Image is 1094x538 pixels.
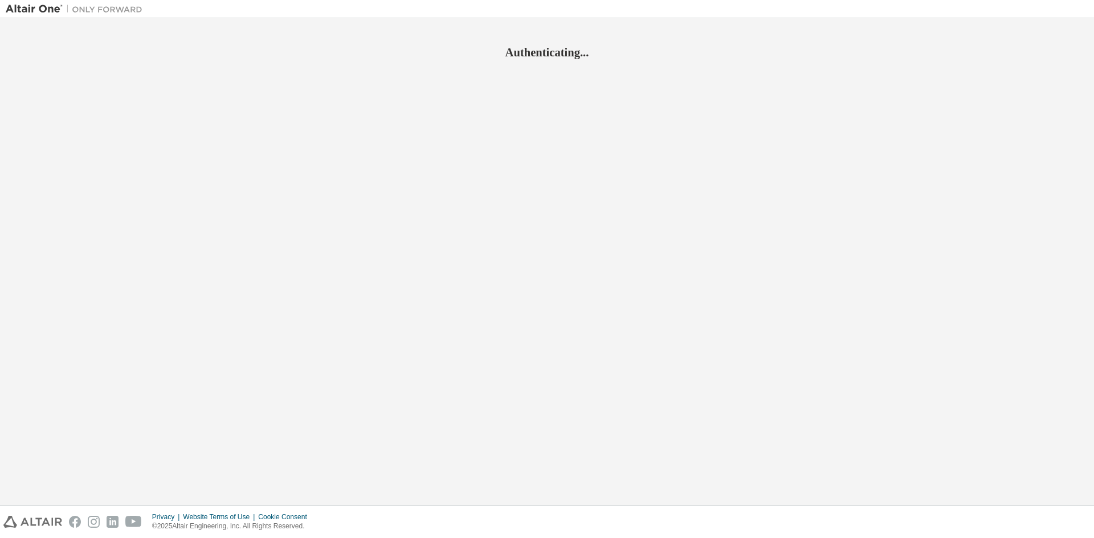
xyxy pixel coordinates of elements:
[6,45,1088,60] h2: Authenticating...
[258,512,313,521] div: Cookie Consent
[107,516,119,528] img: linkedin.svg
[88,516,100,528] img: instagram.svg
[6,3,148,15] img: Altair One
[183,512,258,521] div: Website Terms of Use
[3,516,62,528] img: altair_logo.svg
[69,516,81,528] img: facebook.svg
[152,521,314,531] p: © 2025 Altair Engineering, Inc. All Rights Reserved.
[125,516,142,528] img: youtube.svg
[152,512,183,521] div: Privacy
